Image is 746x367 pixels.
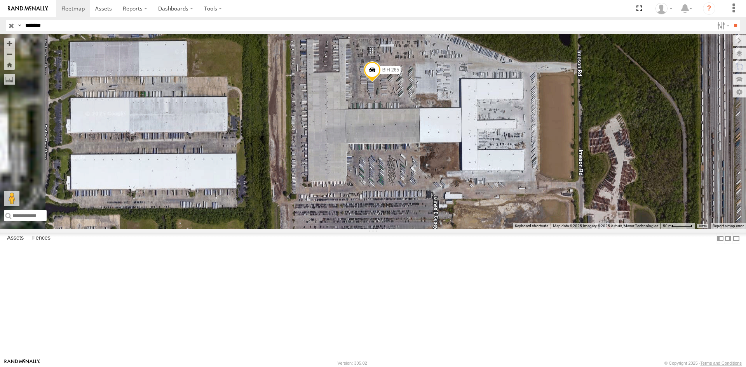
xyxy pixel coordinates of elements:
div: Version: 305.02 [338,361,367,365]
label: Fences [28,233,54,244]
a: Terms and Conditions [701,361,742,365]
span: 50 m [663,224,672,228]
span: Map data ©2025 Imagery ©2025 Airbus, Maxar Technologies [553,224,658,228]
a: Visit our Website [4,359,40,367]
button: Zoom out [4,49,15,59]
label: Search Query [16,20,23,31]
label: Dock Summary Table to the Left [716,233,724,244]
span: BIH 265 [382,67,399,73]
button: Drag Pegman onto the map to open Street View [4,191,19,206]
a: Report a map error [713,224,744,228]
button: Zoom Home [4,59,15,70]
button: Zoom in [4,38,15,49]
button: Map Scale: 50 m per 49 pixels [661,223,695,229]
label: Hide Summary Table [732,233,740,244]
label: Search Filter Options [714,20,731,31]
label: Dock Summary Table to the Right [724,233,732,244]
i: ? [703,2,715,15]
img: rand-logo.svg [8,6,48,11]
label: Measure [4,74,15,85]
label: Assets [3,233,28,244]
button: Keyboard shortcuts [515,223,548,229]
div: © Copyright 2025 - [664,361,742,365]
div: Nele . [653,3,675,14]
label: Map Settings [733,87,746,97]
a: Terms [699,224,707,228]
